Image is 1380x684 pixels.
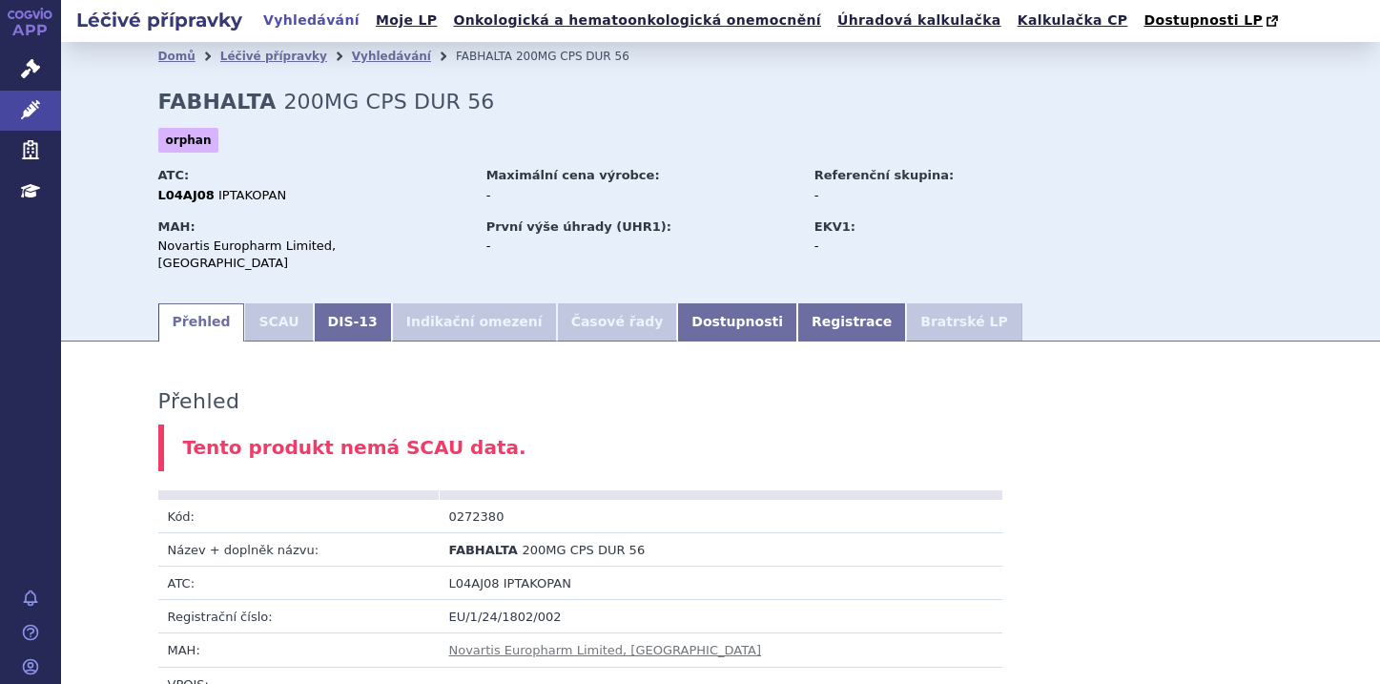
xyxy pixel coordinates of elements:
[677,303,797,342] a: Dostupnosti
[220,50,327,63] a: Léčivé přípravky
[814,219,855,234] strong: EKV1:
[449,643,762,657] a: Novartis Europharm Limited, [GEOGRAPHIC_DATA]
[158,90,277,114] strong: FABHALTA
[158,425,1284,471] div: Tento produkt nemá SCAU data.
[61,7,257,33] h2: Léčivé přípravky
[814,238,1029,255] div: -
[440,500,721,533] td: 0272380
[486,219,671,234] strong: První výše úhrady (UHR1):
[797,303,906,342] a: Registrace
[447,8,827,33] a: Onkologická a hematoonkologická onemocnění
[218,188,286,202] span: IPTAKOPAN
[486,238,796,255] div: -
[158,532,440,566] td: Název + doplněk názvu:
[814,187,1029,204] div: -
[283,90,494,114] span: 200MG CPS DUR 56
[158,50,196,63] a: Domů
[158,389,240,414] h3: Přehled
[486,187,796,204] div: -
[449,576,500,591] span: L04AJ08
[158,168,190,182] strong: ATC:
[832,8,1007,33] a: Úhradová kalkulačka
[1138,8,1287,34] a: Dostupnosti LP
[486,168,660,182] strong: Maximální cena výrobce:
[158,567,440,600] td: ATC:
[440,600,1002,633] td: EU/1/24/1802/002
[456,50,512,63] span: FABHALTA
[522,543,645,557] span: 200MG CPS DUR 56
[158,303,245,342] a: Přehled
[814,168,954,182] strong: Referenční skupina:
[1143,12,1263,28] span: Dostupnosti LP
[257,8,365,33] a: Vyhledávání
[1012,8,1134,33] a: Kalkulačka CP
[352,50,431,63] a: Vyhledávání
[158,500,440,533] td: Kód:
[158,128,219,153] span: orphan
[158,238,468,272] div: Novartis Europharm Limited, [GEOGRAPHIC_DATA]
[158,219,196,234] strong: MAH:
[370,8,443,33] a: Moje LP
[516,50,629,63] span: 200MG CPS DUR 56
[158,188,215,202] strong: L04AJ08
[158,600,440,633] td: Registrační číslo:
[504,576,571,591] span: IPTAKOPAN
[158,633,440,667] td: MAH:
[314,303,392,342] a: DIS-13
[449,543,518,557] span: FABHALTA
